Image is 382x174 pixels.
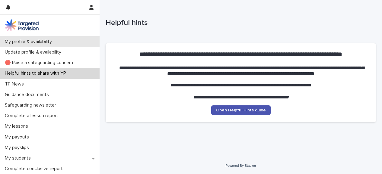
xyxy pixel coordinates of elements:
p: My lessons [2,123,33,129]
span: Open Helpful Hints guide [216,108,266,112]
p: Helpful hints [106,19,374,27]
a: Open Helpful Hints guide [211,105,271,115]
p: My payouts [2,134,34,140]
img: M5nRWzHhSzIhMunXDL62 [5,19,39,31]
p: Update profile & availability [2,49,66,55]
p: Helpful hints to share with YP [2,70,71,76]
p: 🔴 Raise a safeguarding concern [2,60,78,66]
p: Complete a lesson report [2,113,63,119]
p: My students [2,155,36,161]
a: Powered By Stacker [225,164,256,167]
p: Safeguarding newsletter [2,102,61,108]
p: Guidance documents [2,92,54,98]
p: My profile & availability [2,39,57,45]
p: Complete conclusive report [2,166,68,172]
p: TP News [2,81,29,87]
p: My payslips [2,145,34,151]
